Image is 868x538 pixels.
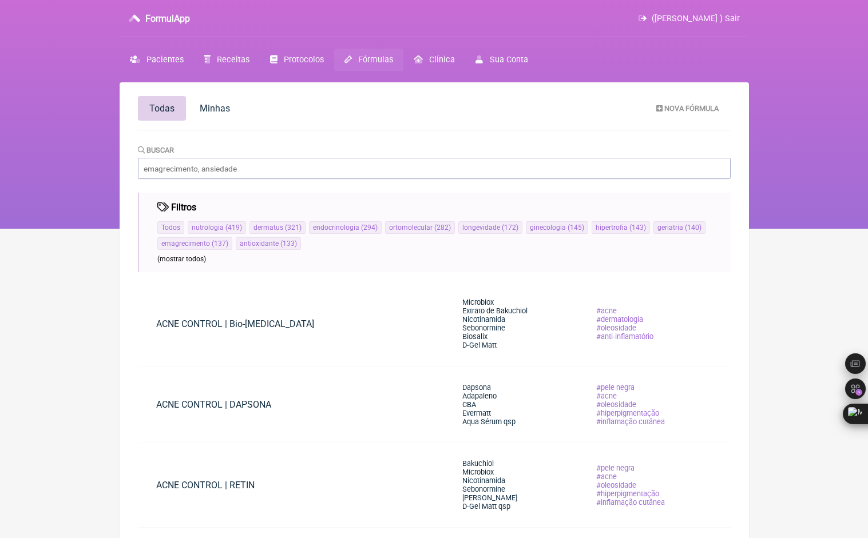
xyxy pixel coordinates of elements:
span: Sua Conta [490,55,528,65]
span: oleosidade [596,481,637,489]
a: acne dermatologia oleosidade anti-inflamatório [577,297,673,350]
a: ginecologia(145) [530,224,584,232]
h3: FormulApp [145,13,190,24]
a: Pacientes [120,49,194,71]
span: ortomolecular [389,224,433,232]
a: Receitas [194,49,260,71]
span: CBA [462,400,476,409]
span: Dapsona [462,383,491,392]
span: ( 137 ) [210,240,228,248]
span: Pacientes [146,55,184,65]
span: ( 294 ) [359,224,378,232]
a: Bakuchiol Microbiox Nicotinamida Sebonormine [PERSON_NAME] D-Gel Matt qsp [444,443,536,528]
span: Fórmulas [358,55,393,65]
span: Protocolos [284,55,324,65]
span: inflamação cutânea [596,498,666,507]
span: ( 282 ) [433,224,451,232]
a: pele negra acne oleosidade hiperpigmentação inflamação cutânea [577,374,684,435]
a: pele negra acne oleosidade hiperpigmentação inflamação cutânea [577,455,684,516]
span: D-Gel Matt [462,341,497,349]
a: Fórmulas [334,49,403,71]
span: Microbiox [462,468,494,476]
a: antioxidante(133) [240,240,297,248]
input: emagrecimento, ansiedade [138,158,731,179]
span: ( 143 ) [628,224,646,232]
span: Extrato de Bakuchiol [462,306,528,315]
span: dermatus [253,224,283,232]
a: ([PERSON_NAME] ) Sair [639,14,739,23]
a: ortomolecular(282) [389,224,451,232]
span: [PERSON_NAME] [462,493,517,502]
span: pele negra [596,464,636,472]
span: ( 419 ) [224,224,242,232]
a: Todos [161,224,180,232]
span: Biosalix [462,332,487,341]
span: Nicotinamida [462,476,505,485]
span: ( 172 ) [500,224,518,232]
a: hipertrofia(143) [596,224,646,232]
a: Minhas [188,96,241,121]
span: ginecologia [530,224,566,232]
a: geriatria(140) [657,224,701,232]
a: endocrinologia(294) [313,224,378,232]
span: Nicotinamida [462,315,505,324]
span: Bakuchiol [462,459,494,468]
a: nutrologia(419) [192,224,242,232]
span: Aqua Sérum qsp [462,417,516,426]
span: ( 140 ) [683,224,701,232]
span: acne [596,306,618,315]
span: Todas [149,103,175,114]
span: pele negra [596,383,636,392]
span: Adapaleno [462,392,497,400]
span: nutrologia [192,224,224,232]
span: ( 145 ) [566,224,584,232]
span: oleosidade [596,324,637,332]
span: Nova Fórmula [664,104,719,113]
span: hiperpigmentação [596,489,660,498]
span: antioxidante [240,240,279,248]
span: acne [596,392,618,400]
span: oleosidade [596,400,637,409]
h4: Filtros [157,202,196,213]
span: endocrinologia [313,224,359,232]
a: longevidade(172) [462,224,518,232]
a: Clínica [403,49,465,71]
span: Evermatt [462,409,491,417]
span: emagrecimento [161,240,210,248]
a: Nova Fórmula [647,98,728,118]
span: acne [596,472,618,481]
span: geriatria [657,224,683,232]
a: Dapsona Adapaleno CBA Evermatt Aqua Sérum qsp [444,366,534,443]
span: D-Gel Matt qsp [462,502,510,511]
span: ( 133 ) [279,240,297,248]
a: Protocolos [260,49,334,71]
a: Microbiox Extrato de Bakuchiol Nicotinamida Sebonormine Biosalix D-Gel Matt [444,281,546,366]
a: dermatus(321) [253,224,302,232]
span: Minhas [200,103,230,114]
span: Sebonormine [462,324,505,332]
span: Microbiox [462,298,494,306]
span: (mostrar todos) [157,255,206,263]
span: Clínica [429,55,455,65]
span: dermatologia [596,315,644,324]
a: Sua Conta [465,49,538,71]
span: hipertrofia [596,224,628,232]
a: ACNE CONTROL | Bio-[MEDICAL_DATA] [138,309,332,338]
span: ( 321 ) [283,224,302,232]
a: Todas [138,96,186,121]
a: ACNE CONTROL | DAPSONA [138,390,290,419]
span: longevidade [462,224,500,232]
label: Buscar [138,146,175,154]
span: ([PERSON_NAME] ) Sair [652,14,740,23]
a: emagrecimento(137) [161,240,228,248]
span: hiperpigmentação [596,409,660,417]
span: Sebonormine [462,485,505,493]
span: anti-inflamatório [596,332,655,341]
a: ACNE CONTROL | RETIN [138,471,273,500]
span: Receitas [217,55,249,65]
span: inflamação cutânea [596,417,666,426]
